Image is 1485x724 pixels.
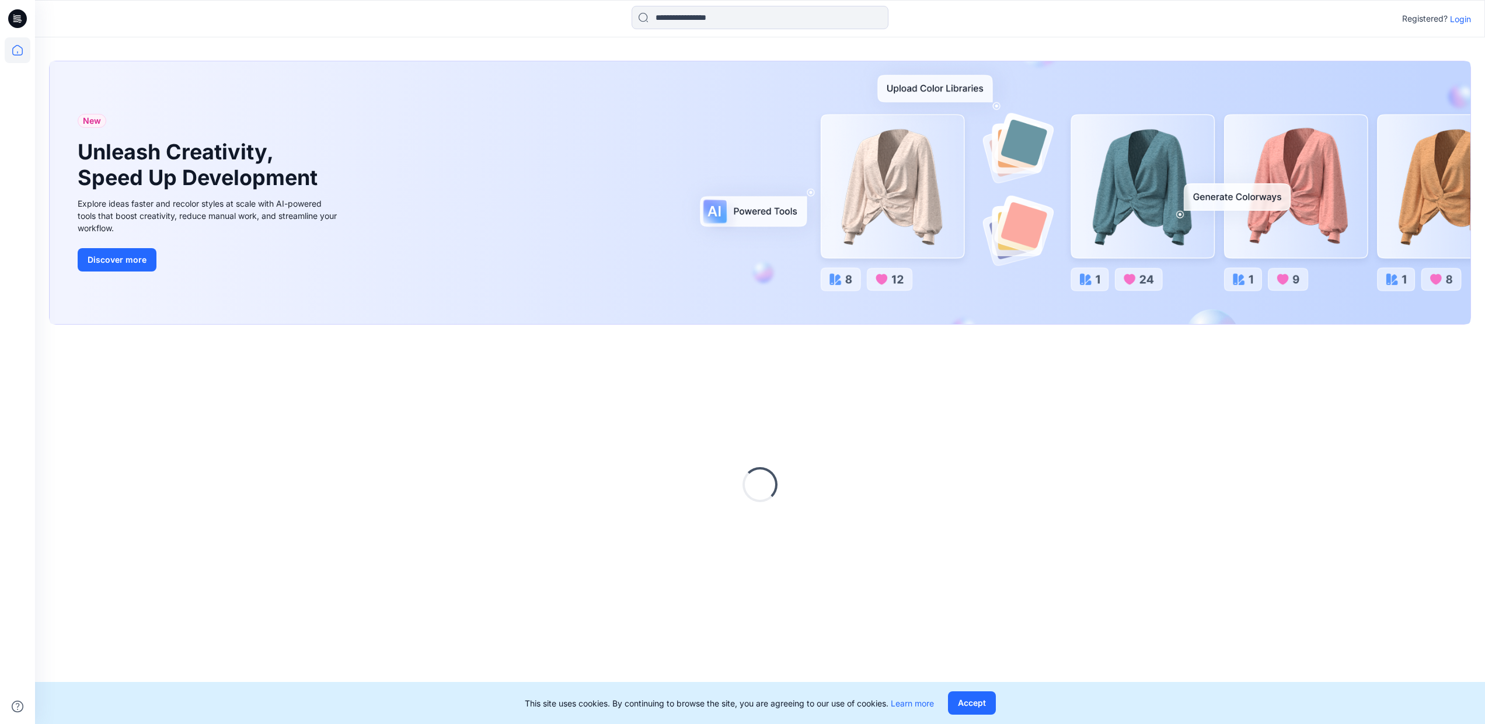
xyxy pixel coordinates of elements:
[948,691,996,715] button: Accept
[78,248,156,271] button: Discover more
[78,197,340,234] div: Explore ideas faster and recolor styles at scale with AI-powered tools that boost creativity, red...
[1450,13,1471,25] p: Login
[891,698,934,708] a: Learn more
[525,697,934,709] p: This site uses cookies. By continuing to browse the site, you are agreeing to our use of cookies.
[78,140,323,190] h1: Unleash Creativity, Speed Up Development
[78,248,340,271] a: Discover more
[1402,12,1448,26] p: Registered?
[83,114,101,128] span: New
